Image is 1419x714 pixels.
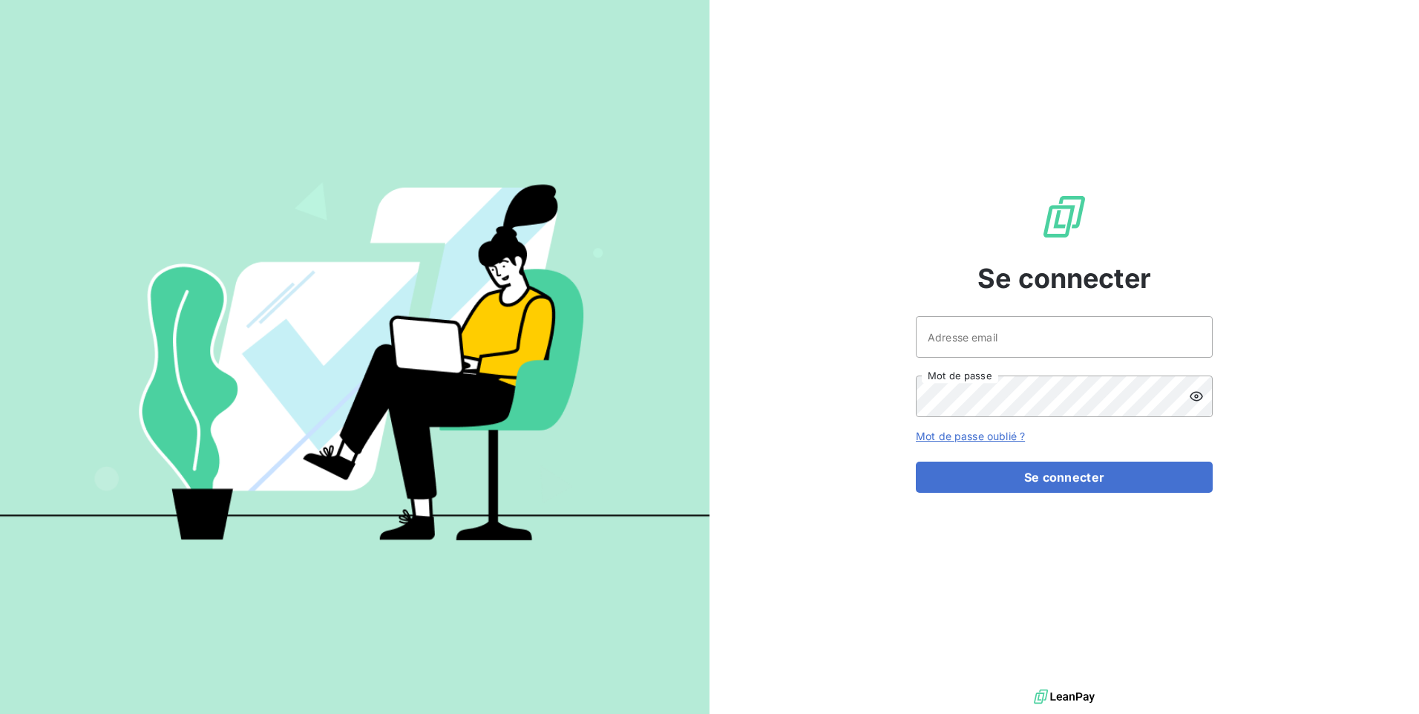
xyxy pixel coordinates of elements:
[977,258,1151,298] span: Se connecter
[916,316,1213,358] input: placeholder
[1041,193,1088,240] img: Logo LeanPay
[916,462,1213,493] button: Se connecter
[1034,686,1095,708] img: logo
[916,430,1025,442] a: Mot de passe oublié ?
